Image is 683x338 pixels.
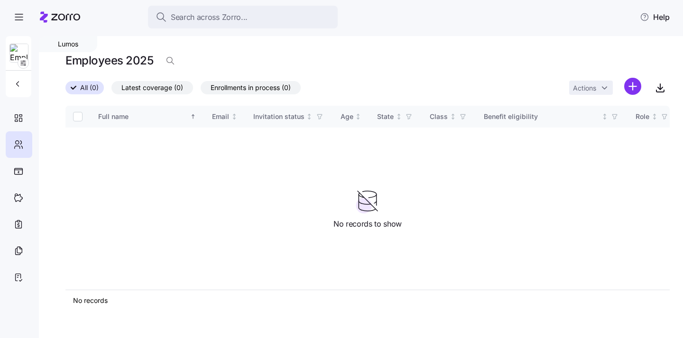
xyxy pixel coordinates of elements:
th: Invitation statusNot sorted [246,106,333,128]
div: Class [430,111,448,122]
span: Search across Zorro... [171,11,248,23]
div: State [377,111,394,122]
div: No records [73,296,662,305]
button: Search across Zorro... [148,6,338,28]
button: Actions [569,81,613,95]
span: All (0) [80,82,99,94]
div: Full name [98,111,188,122]
th: AgeNot sorted [333,106,370,128]
span: Enrollments in process (0) [211,82,291,94]
th: EmailNot sorted [204,106,246,128]
div: Benefit eligibility [484,111,600,122]
th: RoleNot sorted [628,106,678,128]
span: Latest coverage (0) [121,82,183,94]
div: Not sorted [601,113,608,120]
span: No records to show [333,218,402,230]
div: Not sorted [450,113,456,120]
div: Age [341,111,353,122]
th: ClassNot sorted [422,106,476,128]
div: Role [636,111,649,122]
div: Not sorted [306,113,313,120]
div: Not sorted [651,113,658,120]
th: StateNot sorted [369,106,422,128]
div: Not sorted [355,113,361,120]
h1: Employees 2025 [65,53,153,68]
div: Not sorted [231,113,238,120]
span: Actions [573,85,596,91]
div: Invitation status [253,111,305,122]
th: Full nameSorted ascending [91,106,204,128]
div: Not sorted [396,113,402,120]
div: Sorted ascending [190,113,196,120]
span: Help [640,11,670,23]
img: Employer logo [10,44,28,63]
button: Help [632,8,677,27]
svg: add icon [624,78,641,95]
div: Lumos [39,36,97,52]
th: Benefit eligibilityNot sorted [476,106,628,128]
div: Email [212,111,229,122]
input: Select all records [73,112,83,121]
